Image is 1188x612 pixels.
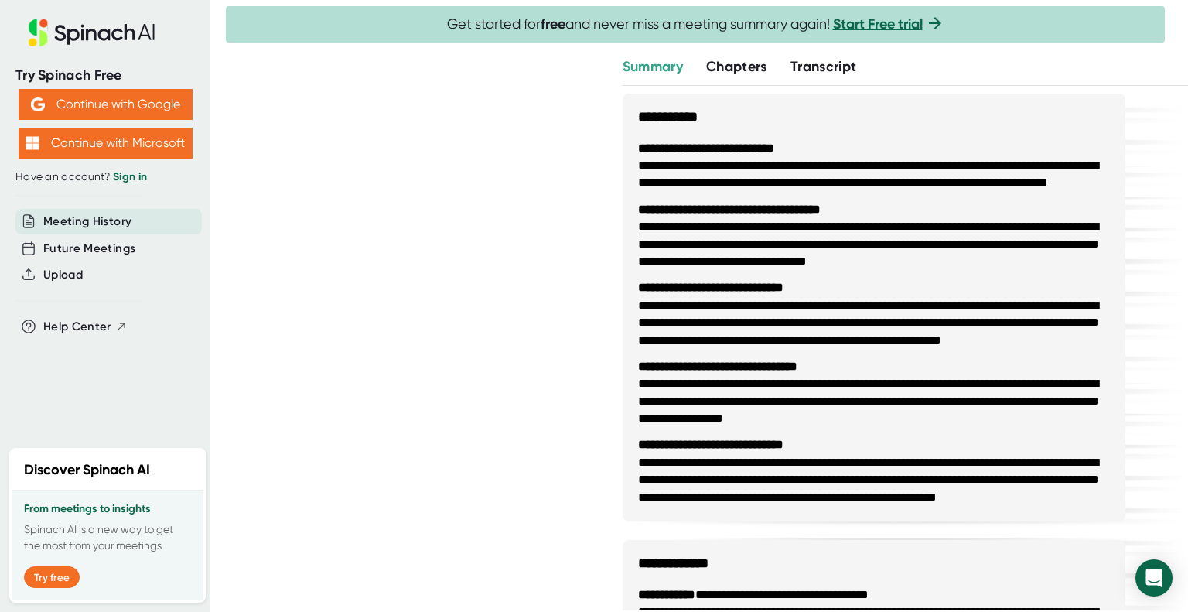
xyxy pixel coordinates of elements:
a: Start Free trial [833,15,923,32]
button: Help Center [43,318,128,336]
button: Meeting History [43,213,131,231]
button: Transcript [790,56,857,77]
button: Chapters [706,56,767,77]
span: Get started for and never miss a meeting summary again! [447,15,944,33]
button: Try free [24,566,80,588]
h3: From meetings to insights [24,503,191,515]
a: Sign in [113,170,147,183]
button: Summary [623,56,683,77]
button: Continue with Google [19,89,193,120]
p: Spinach AI is a new way to get the most from your meetings [24,521,191,554]
button: Upload [43,266,83,284]
h2: Discover Spinach AI [24,460,150,480]
div: Have an account? [15,170,195,184]
span: Transcript [790,58,857,75]
div: Try Spinach Free [15,67,195,84]
span: Help Center [43,318,111,336]
img: Aehbyd4JwY73AAAAAElFTkSuQmCC [31,97,45,111]
span: Summary [623,58,683,75]
button: Future Meetings [43,240,135,258]
span: Chapters [706,58,767,75]
b: free [541,15,565,32]
button: Continue with Microsoft [19,128,193,159]
div: Open Intercom Messenger [1135,559,1173,597]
